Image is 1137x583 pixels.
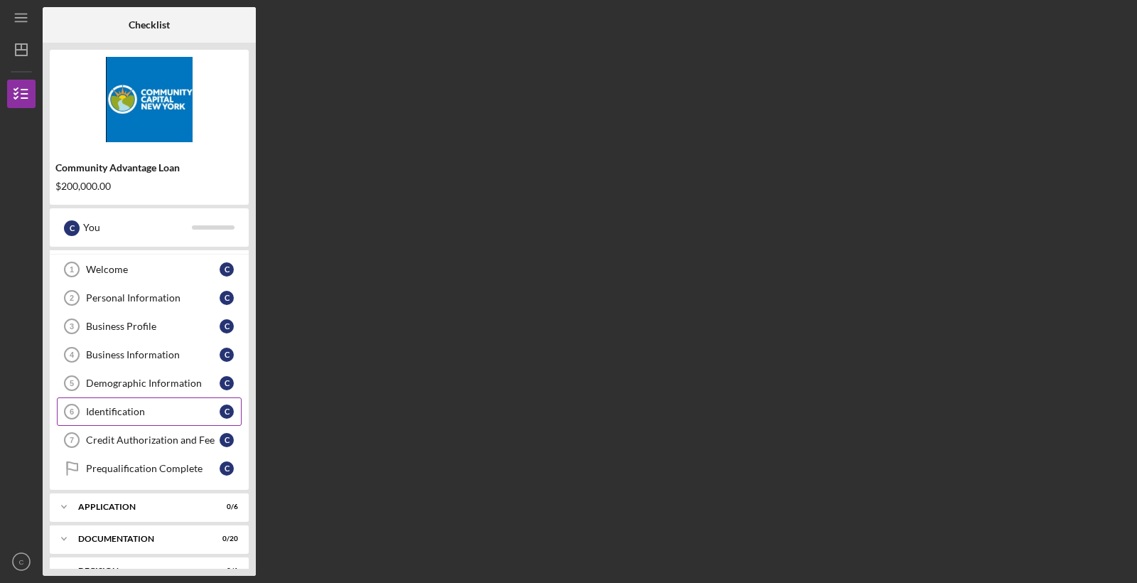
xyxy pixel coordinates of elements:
[50,57,249,142] img: Product logo
[86,292,220,304] div: Personal Information
[212,503,238,511] div: 0 / 6
[55,181,243,192] div: $200,000.00
[57,255,242,284] a: 1Welcome C
[220,319,234,333] div: C
[220,461,234,476] div: C
[19,558,24,566] text: C
[57,369,242,397] a: 5Demographic Information C
[64,220,80,236] div: C
[129,19,170,31] b: Checklist
[220,433,234,447] div: C
[57,341,242,369] a: 4Business Information C
[70,436,74,444] tspan: 7
[220,291,234,305] div: C
[86,378,220,389] div: Demographic Information
[220,376,234,390] div: C
[70,294,74,302] tspan: 2
[212,535,238,543] div: 0 / 20
[86,321,220,332] div: Business Profile
[70,407,74,416] tspan: 6
[86,463,220,474] div: Prequalification Complete
[57,454,242,483] a: Prequalification Complete C
[7,547,36,576] button: C
[86,406,220,417] div: Identification
[83,215,192,240] div: You
[78,567,203,575] div: Decision
[86,264,220,275] div: Welcome
[78,503,203,511] div: Application
[220,348,234,362] div: C
[212,567,238,575] div: 0 / 1
[55,162,243,173] div: Community Advantage Loan
[57,426,242,454] a: 7Credit Authorization and Fee C
[70,351,75,359] tspan: 4
[57,397,242,426] a: 6Identification C
[78,535,203,543] div: Documentation
[70,265,74,274] tspan: 1
[57,284,242,312] a: 2Personal Information C
[86,434,220,446] div: Credit Authorization and Fee
[220,262,234,277] div: C
[220,405,234,419] div: C
[86,349,220,360] div: Business Information
[70,322,74,331] tspan: 3
[70,379,74,387] tspan: 5
[57,312,242,341] a: 3Business Profile C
